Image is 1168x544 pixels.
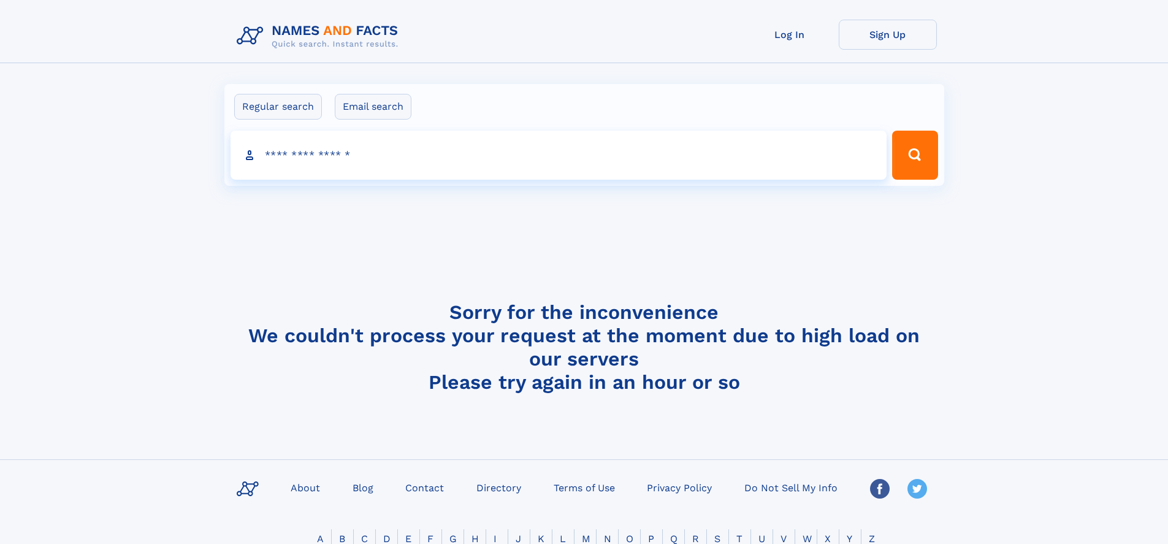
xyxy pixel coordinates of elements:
input: search input [231,131,887,180]
img: Twitter [907,479,927,499]
img: Logo Names and Facts [232,20,408,53]
button: Search Button [892,131,937,180]
label: Regular search [234,94,322,120]
h4: Sorry for the inconvenience We couldn't process your request at the moment due to high load on ou... [232,301,937,394]
a: Terms of Use [549,478,620,496]
img: Facebook [870,479,890,499]
a: Contact [400,478,449,496]
a: About [286,478,325,496]
a: Sign Up [839,20,937,50]
a: Log In [741,20,839,50]
a: Blog [348,478,378,496]
a: Directory [471,478,526,496]
label: Email search [335,94,411,120]
a: Privacy Policy [642,478,717,496]
a: Do Not Sell My Info [739,478,842,496]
